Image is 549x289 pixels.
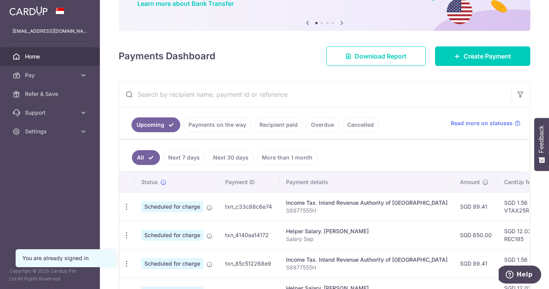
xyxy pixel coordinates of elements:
td: SGD 650.00 [454,221,498,249]
h4: Payments Dashboard [119,49,215,63]
td: txn_c33c88c6e74 [219,192,280,221]
p: S8977555H [286,264,448,271]
a: Recipient paid [254,117,303,132]
p: Salary Sep [286,235,448,243]
input: Search by recipient name, payment id or reference [119,82,511,107]
span: Read more on statuses [451,119,513,127]
p: S8977555H [286,207,448,215]
iframe: Opens a widget where you can find more information [499,266,541,285]
a: More than 1 month [257,150,318,165]
span: Support [25,109,76,117]
span: Scheduled for charge [141,230,203,241]
span: Scheduled for charge [141,201,203,212]
td: SGD 1.56 VTAX25R [498,249,549,278]
span: Amount [460,178,480,186]
a: All [132,150,160,165]
p: [EMAIL_ADDRESS][DOMAIN_NAME] [12,27,87,35]
span: Feedback [538,126,545,153]
td: SGD 1.56 VTAX25R [498,192,549,221]
a: Cancelled [342,117,379,132]
a: Download Report [326,46,426,66]
a: Read more on statuses [451,119,521,127]
button: Feedback - Show survey [534,118,549,171]
span: Scheduled for charge [141,258,203,269]
td: SGD 89.41 [454,192,498,221]
span: Pay [25,71,76,79]
span: Home [25,53,76,60]
th: Payment ID [219,172,280,192]
span: CardUp fee [504,178,534,186]
div: You are already signed in [22,254,109,262]
span: Download Report [355,51,407,61]
a: Next 30 days [208,150,254,165]
td: txn_4140ea14172 [219,221,280,249]
span: Status [141,178,158,186]
span: Settings [25,128,76,135]
img: CardUp [9,6,48,16]
div: Helper Salary. [PERSON_NAME] [286,227,448,235]
td: SGD 12.03 REC185 [498,221,549,249]
td: SGD 89.41 [454,249,498,278]
div: Income Tax. Inland Revenue Authority of [GEOGRAPHIC_DATA] [286,256,448,264]
a: Overdue [306,117,339,132]
a: Create Payment [435,46,530,66]
a: Next 7 days [163,150,205,165]
th: Payment details [280,172,454,192]
a: Upcoming [131,117,180,132]
span: Refer & Save [25,90,76,98]
a: Payments on the way [183,117,251,132]
td: txn_85c512268e9 [219,249,280,278]
div: Income Tax. Inland Revenue Authority of [GEOGRAPHIC_DATA] [286,199,448,207]
span: Create Payment [464,51,511,61]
